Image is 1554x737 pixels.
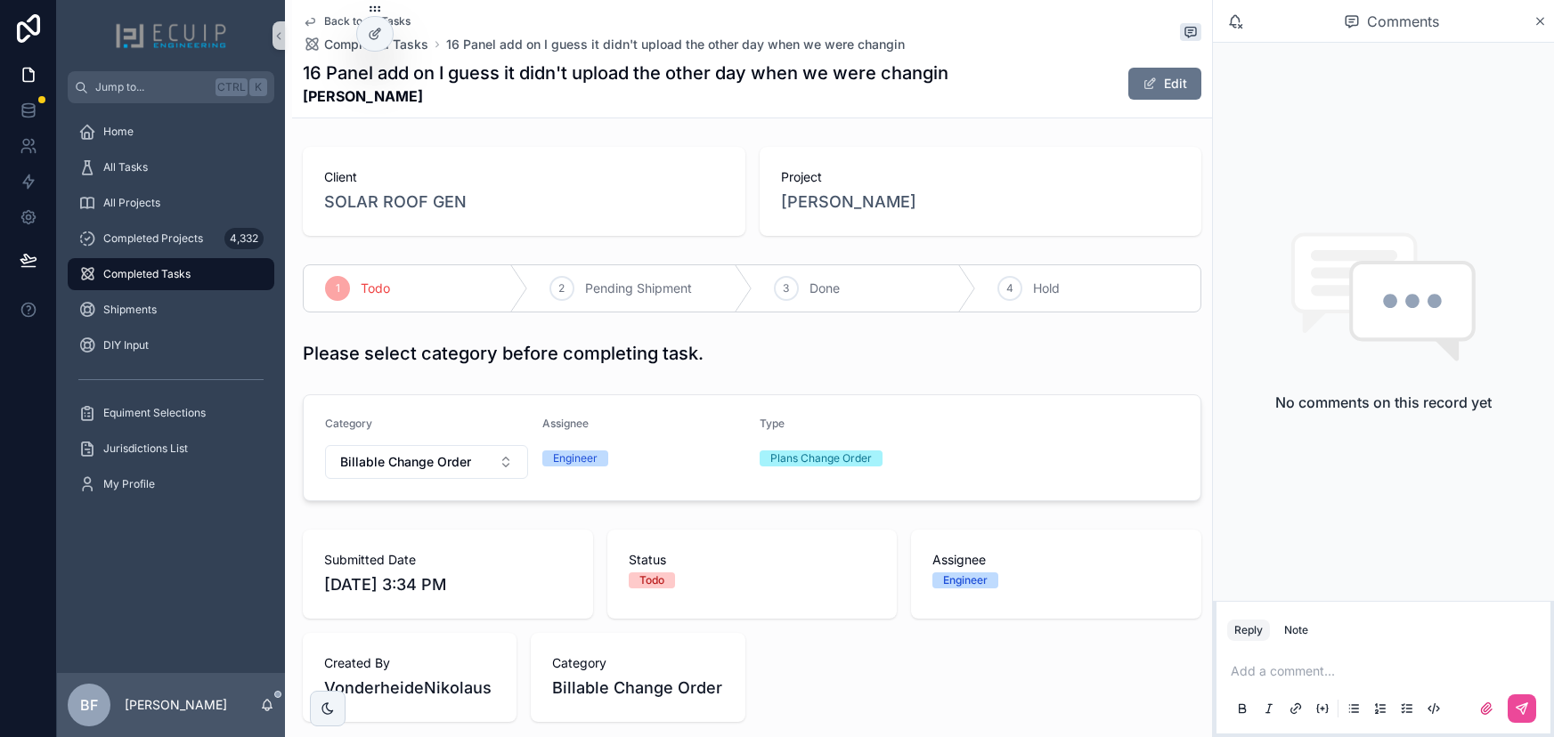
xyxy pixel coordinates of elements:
button: Edit [1128,68,1201,100]
span: Hold [1033,279,1060,297]
span: 3 [783,281,789,296]
a: 16 Panel add on I guess it didn't upload the other day when we were changin [446,36,905,53]
span: Billable Change Order [340,453,471,471]
h1: Please select category before completing task. [303,341,704,366]
button: Jump to...CtrlK [68,71,274,103]
span: 2 [558,281,565,296]
span: Equiment Selections [103,406,206,420]
span: K [251,80,265,94]
div: Engineer [553,450,598,466]
span: Created By [324,654,495,672]
span: All Tasks [103,160,148,174]
span: Assignee [542,417,589,430]
span: BF [80,694,98,716]
a: Completed Projects4,332 [68,223,274,255]
div: Note [1284,623,1308,637]
a: Back to All Tasks [303,14,411,28]
h1: 16 Panel add on I guess it didn't upload the other day when we were changin [303,61,948,85]
div: Plans Change Order [770,450,872,466]
span: Done [810,279,840,297]
span: Shipments [103,303,157,317]
span: DIY Input [103,338,149,352]
div: Todo [639,572,664,588]
span: Category [552,654,723,672]
span: Client [324,168,724,186]
button: Reply [1227,620,1270,641]
a: Shipments [68,294,274,326]
button: Note [1277,620,1315,641]
span: Project [781,168,1181,186]
span: Completed Tasks [103,267,191,281]
a: Jurisdictions List [68,433,274,465]
div: 4,332 [224,228,264,249]
h2: No comments on this record yet [1275,392,1492,413]
button: Select Button [325,445,528,479]
a: DIY Input [68,329,274,361]
strong: [PERSON_NAME] [303,85,948,107]
span: Jurisdictions List [103,441,188,456]
span: Comments [1367,11,1439,32]
span: Billable Change Order [552,676,722,701]
span: Jump to... [95,80,208,94]
span: My Profile [103,477,155,491]
span: VonderheideNikolaus [324,676,495,701]
span: Completed Tasks [324,36,428,53]
a: Home [68,116,274,148]
img: App logo [115,21,227,50]
span: Ctrl [216,78,248,96]
span: Back to All Tasks [324,14,411,28]
span: Home [103,125,134,139]
a: All Projects [68,187,274,219]
span: All Projects [103,196,160,210]
span: Type [760,417,785,430]
span: 1 [336,281,340,296]
span: Status [629,551,876,569]
a: My Profile [68,468,274,500]
div: scrollable content [57,103,285,523]
span: Submitted Date [324,551,572,569]
div: Engineer [943,572,988,588]
a: All Tasks [68,151,274,183]
span: Pending Shipment [585,279,692,297]
span: Assignee [932,551,1180,569]
a: Completed Tasks [68,258,274,290]
span: Completed Projects [103,231,203,246]
a: Equiment Selections [68,397,274,429]
span: Category [325,417,372,430]
p: [PERSON_NAME] [125,696,227,714]
a: Completed Tasks [303,36,428,53]
a: [PERSON_NAME] [781,190,916,215]
span: 4 [1006,281,1013,296]
span: [DATE] 3:34 PM [324,572,572,597]
span: Todo [361,279,390,297]
a: SOLAR ROOF GEN [324,190,467,215]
